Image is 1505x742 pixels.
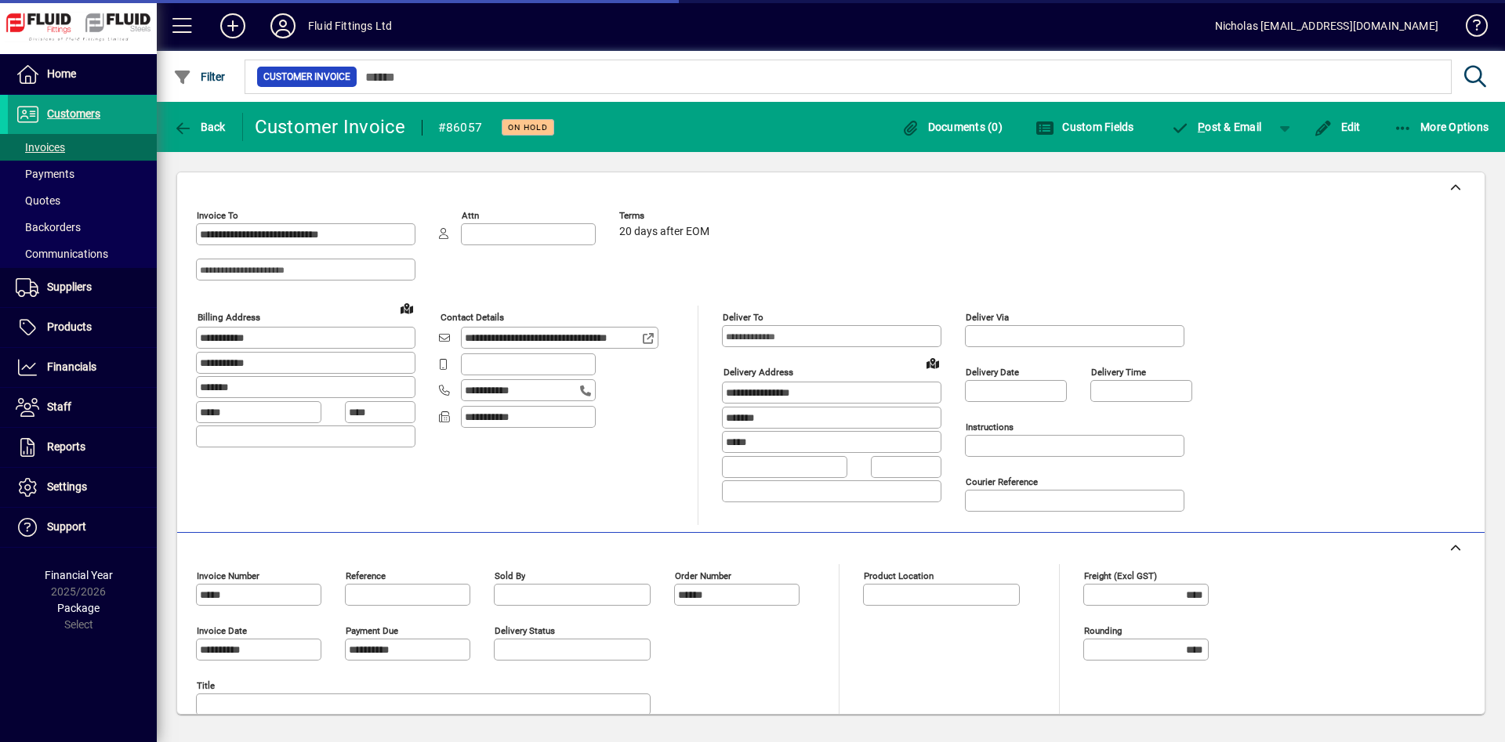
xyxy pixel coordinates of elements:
span: Reports [47,440,85,453]
mat-label: Deliver To [723,312,763,323]
div: Nicholas [EMAIL_ADDRESS][DOMAIN_NAME] [1215,13,1438,38]
mat-label: Title [197,680,215,691]
mat-label: Instructions [966,422,1014,433]
span: Filter [173,71,226,83]
a: Invoices [8,134,157,161]
a: Payments [8,161,157,187]
a: Knowledge Base [1454,3,1485,54]
a: View on map [920,350,945,375]
a: Products [8,308,157,347]
button: Profile [258,12,308,40]
span: More Options [1394,121,1489,133]
button: Add [208,12,258,40]
a: View on map [394,295,419,320]
span: Package [57,602,100,614]
mat-label: Product location [864,570,934,581]
mat-label: Invoice To [197,210,238,221]
span: Customers [47,107,100,120]
span: Settings [47,480,87,493]
mat-label: Deliver via [966,312,1009,323]
span: On hold [508,122,548,132]
span: Suppliers [47,281,92,293]
mat-label: Reference [346,570,386,581]
span: Staff [47,400,71,413]
span: Back [173,121,226,133]
button: Documents (0) [897,113,1006,141]
span: Backorders [16,221,81,233]
mat-label: Delivery time [1091,367,1146,378]
span: Documents (0) [901,121,1003,133]
mat-label: Invoice date [197,625,247,636]
span: Communications [16,248,108,260]
button: Edit [1310,113,1365,141]
span: 20 days after EOM [619,226,709,238]
mat-label: Invoice number [197,570,259,581]
a: Settings [8,468,157,507]
span: Home [47,67,76,80]
app-page-header-button: Back [157,113,243,141]
button: More Options [1390,113,1493,141]
a: Staff [8,388,157,427]
button: Filter [169,63,230,91]
span: P [1198,121,1205,133]
mat-label: Delivery status [495,625,555,636]
span: Payments [16,168,74,180]
a: Financials [8,348,157,387]
mat-label: Delivery date [966,367,1019,378]
span: ost & Email [1171,121,1262,133]
span: Invoices [16,141,65,154]
a: Home [8,55,157,94]
span: Quotes [16,194,60,207]
div: Fluid Fittings Ltd [308,13,392,38]
mat-label: Rounding [1084,625,1122,636]
mat-label: Sold by [495,570,525,581]
span: Financial Year [45,569,113,581]
div: Customer Invoice [255,114,406,139]
button: Custom Fields [1032,113,1138,141]
mat-label: Order number [675,570,731,581]
a: Support [8,508,157,547]
span: Support [47,520,86,533]
mat-label: Freight (excl GST) [1084,570,1157,581]
mat-label: Attn [462,210,479,221]
a: Communications [8,241,157,267]
a: Backorders [8,214,157,241]
span: Financials [47,360,96,373]
a: Quotes [8,187,157,214]
span: Customer Invoice [263,69,350,85]
button: Back [169,113,230,141]
span: Custom Fields [1035,121,1134,133]
a: Reports [8,428,157,467]
mat-label: Courier Reference [966,476,1038,487]
span: Products [47,320,92,333]
button: Post & Email [1163,113,1270,141]
span: Terms [619,211,713,221]
span: Edit [1314,121,1361,133]
mat-label: Payment due [346,625,398,636]
div: #86057 [438,115,483,140]
a: Suppliers [8,268,157,307]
